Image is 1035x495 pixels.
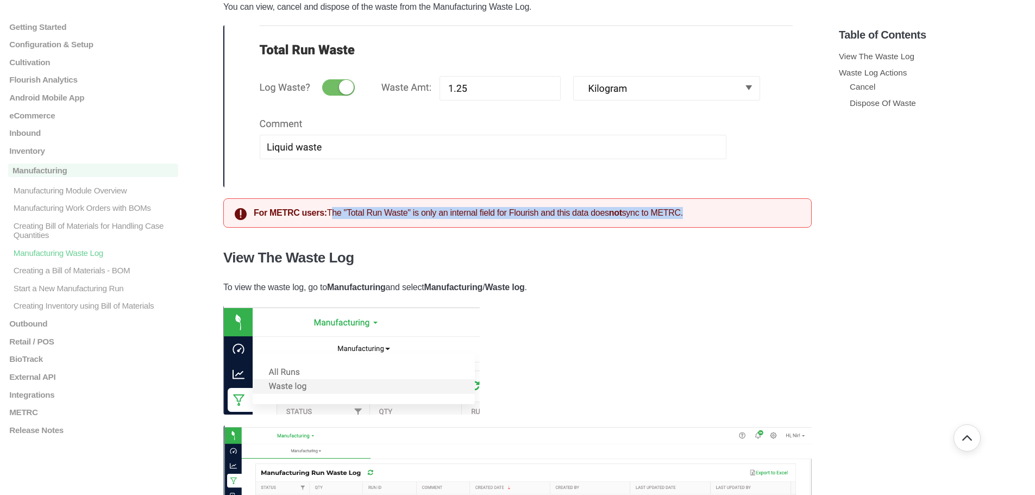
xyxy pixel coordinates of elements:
a: View The Waste Log [839,52,914,61]
img: screen-shot-2022-10-27-at-4-48-14-pm.png [223,305,480,415]
p: Manufacturing Waste Log [12,248,178,257]
a: Creating Inventory using Bill of Materials [8,301,178,310]
p: To view the waste log, go to and select / . [223,280,812,295]
button: Go back to top of document [954,424,981,452]
h3: View The Waste Log [223,249,812,266]
p: Start a New Manufacturing Run [12,284,178,293]
h5: Table of Contents [839,29,1027,41]
a: Manufacturing [8,164,178,177]
a: Creating a Bill of Materials - BOM [8,266,178,275]
a: Creating Bill of Materials for Handling Case Quantities [8,221,178,240]
strong: Manufacturing [424,283,483,292]
a: Manufacturing Work Orders with BOMs [8,203,178,212]
img: image.png [223,25,793,187]
a: Cultivation [8,57,178,66]
a: Integrations [8,390,178,399]
a: BioTrack [8,354,178,364]
strong: not [609,208,622,217]
a: Configuration & Setup [8,40,178,49]
a: External API [8,372,178,381]
a: Android Mobile App [8,93,178,102]
a: Release Notes [8,425,178,435]
a: Retail / POS [8,336,178,346]
section: Table of Contents [839,11,1027,479]
a: Flourish Analytics [8,75,178,84]
a: Dispose Of Waste [850,98,916,108]
a: Start a New Manufacturing Run [8,284,178,293]
a: Manufacturing Waste Log [8,248,178,257]
a: Inbound [8,128,178,137]
a: Manufacturing Module Overview [8,185,178,195]
a: Outbound [8,319,178,328]
a: Getting Started [8,22,178,31]
a: METRC [8,408,178,417]
p: Creating a Bill of Materials - BOM [12,266,178,275]
a: Waste Log Actions [839,68,907,77]
a: eCommerce [8,110,178,120]
p: Manufacturing Work Orders with BOMs [12,203,178,212]
p: Manufacturing Module Overview [12,185,178,195]
div: The "Total Run Waste" is only an internal field for Flourish and this data does sync to METRC. [223,198,812,228]
a: Cancel [850,82,875,91]
a: Inventory [8,146,178,155]
strong: Manufacturing [327,283,386,292]
strong: For METRC users: [254,208,327,217]
p: Creating Bill of Materials for Handling Case Quantities [12,221,178,240]
strong: Waste log [485,283,524,292]
p: Creating Inventory using Bill of Materials [12,301,178,310]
